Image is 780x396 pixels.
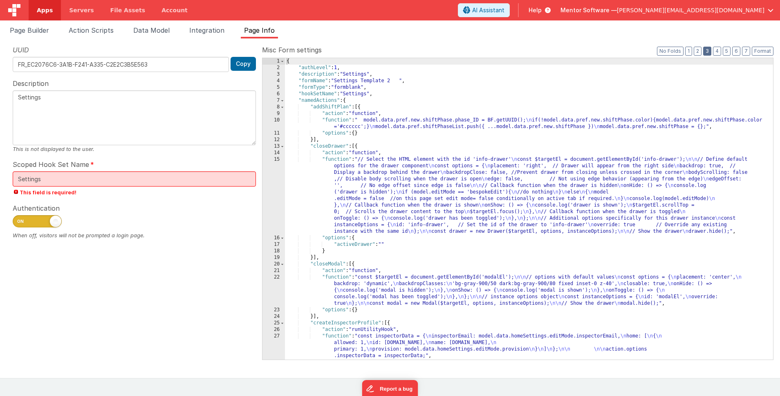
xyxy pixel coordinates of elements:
div: 11 [262,130,285,137]
span: Integration [189,26,224,34]
div: 4 [262,78,285,84]
div: 7 [262,97,285,104]
span: Action Scripts [69,26,114,34]
div: 20 [262,261,285,268]
div: 25 [262,320,285,326]
div: 28 [262,359,285,366]
div: 3 [262,71,285,78]
div: 1 [262,58,285,65]
div: 14 [262,150,285,156]
div: 27 [262,333,285,359]
span: [PERSON_NAME][EMAIL_ADDRESS][DOMAIN_NAME] [617,6,764,14]
div: 17 [262,241,285,248]
button: AI Assistant [458,3,510,17]
button: 6 [732,47,740,56]
span: Apps [37,6,53,14]
span: Help [529,6,542,14]
span: Misc Form settings [262,45,322,55]
button: 3 [703,47,711,56]
button: 2 [694,47,702,56]
span: Page Builder [10,26,49,34]
button: 4 [713,47,721,56]
div: 22 [262,274,285,307]
div: 18 [262,248,285,254]
button: 1 [685,47,692,56]
div: 21 [262,268,285,274]
span: Scoped Hook Set Name [13,160,89,169]
span: This field is required! [13,189,256,196]
div: 9 [262,110,285,117]
div: 12 [262,137,285,143]
div: 5 [262,84,285,91]
div: 15 [262,156,285,235]
button: 7 [742,47,750,56]
button: No Folds [657,47,684,56]
div: This is not displayed to the user. [13,145,256,153]
span: Mentor Software — [560,6,617,14]
span: Servers [69,6,94,14]
div: 13 [262,143,285,150]
div: 19 [262,254,285,261]
div: 8 [262,104,285,110]
span: AI Assistant [472,6,504,14]
span: Data Model [133,26,170,34]
div: When off, visitors will not be prompted a login page. [13,232,256,239]
div: 10 [262,117,285,130]
div: 16 [262,235,285,241]
span: UUID [13,45,29,55]
span: Page Info [244,26,275,34]
div: 2 [262,65,285,71]
span: Authentication [13,203,60,213]
div: 26 [262,326,285,333]
button: Format [752,47,773,56]
span: Description [13,79,49,88]
span: File Assets [110,6,146,14]
button: 5 [723,47,731,56]
div: 6 [262,91,285,97]
div: 24 [262,313,285,320]
button: Copy [231,57,256,71]
div: 23 [262,307,285,313]
button: Mentor Software — [PERSON_NAME][EMAIL_ADDRESS][DOMAIN_NAME] [560,6,773,14]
